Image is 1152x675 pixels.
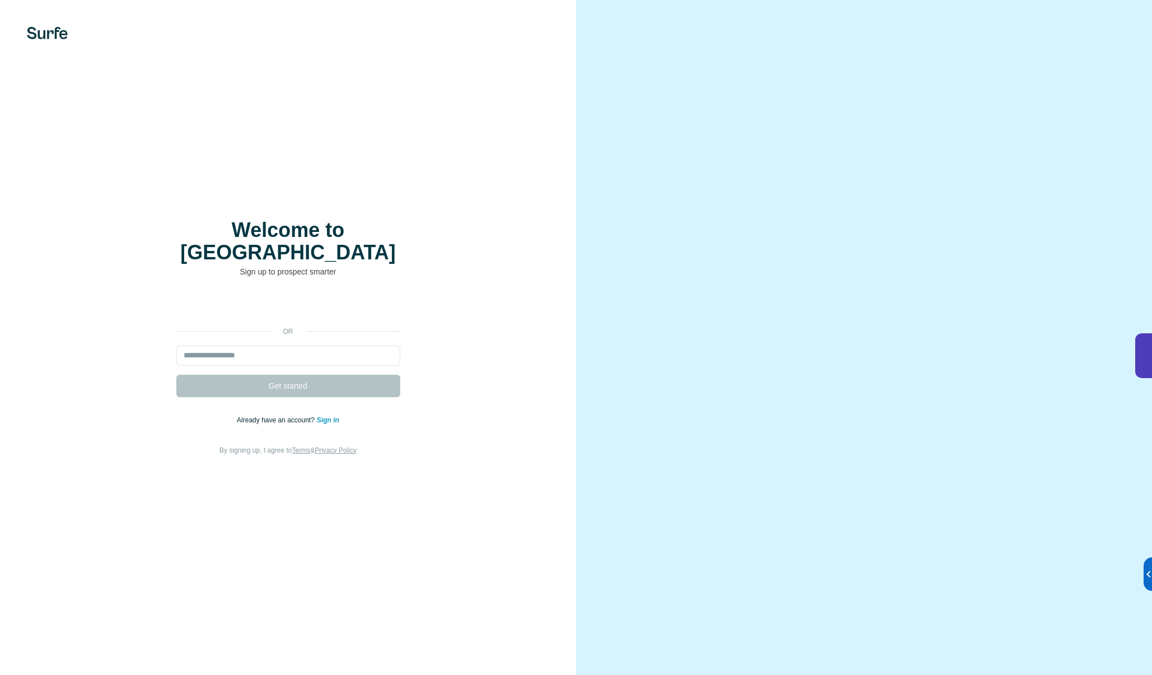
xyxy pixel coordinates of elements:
[270,327,306,337] p: or
[315,446,357,454] a: Privacy Policy
[27,27,68,39] img: Surfe's logo
[176,219,400,264] h1: Welcome to [GEOGRAPHIC_DATA]
[237,416,317,424] span: Already have an account?
[317,416,339,424] a: Sign in
[176,266,400,277] p: Sign up to prospect smarter
[171,294,406,319] iframe: Sign in with Google Button
[292,446,311,454] a: Terms
[219,446,357,454] span: By signing up, I agree to &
